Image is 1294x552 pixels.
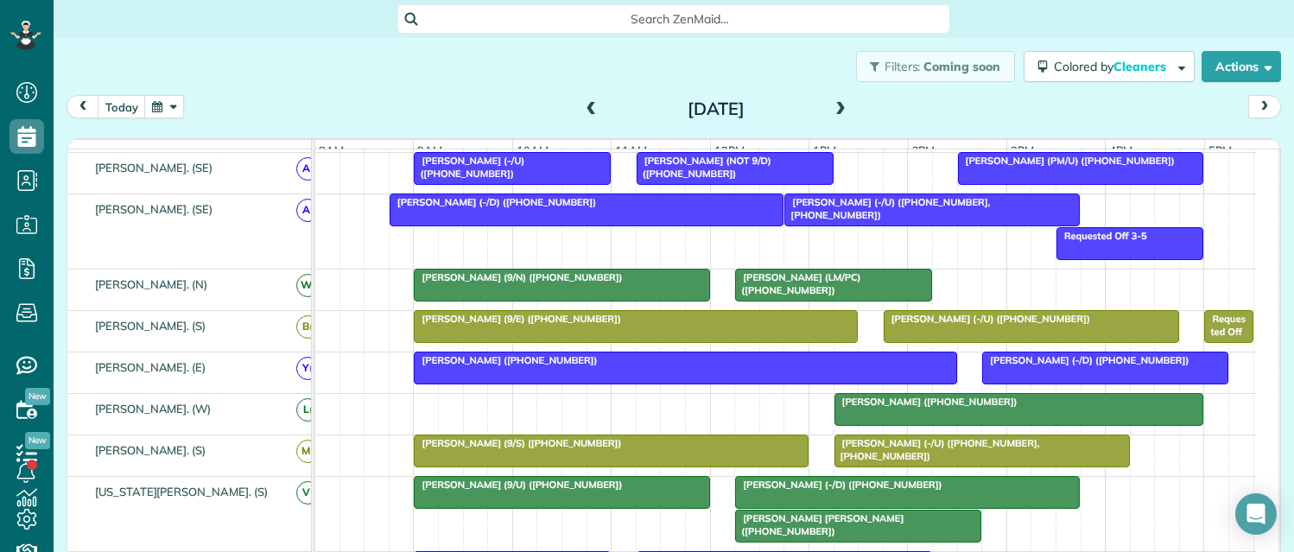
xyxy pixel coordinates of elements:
[92,319,209,333] span: [PERSON_NAME]. (S)
[92,202,216,216] span: [PERSON_NAME]. (SE)
[413,155,524,179] span: [PERSON_NAME] (-/U) ([PHONE_NUMBER])
[1248,95,1281,118] button: next
[734,479,942,491] span: [PERSON_NAME] (-/D) ([PHONE_NUMBER])
[809,143,840,157] span: 1pm
[885,59,921,74] span: Filters:
[413,354,598,366] span: [PERSON_NAME] ([PHONE_NUMBER])
[1235,493,1277,535] div: Open Intercom Messenger
[413,313,621,325] span: [PERSON_NAME] (9/E) ([PHONE_NUMBER])
[783,196,990,220] span: [PERSON_NAME] (-/U) ([PHONE_NUMBER], [PHONE_NUMBER])
[734,512,904,536] span: [PERSON_NAME] [PERSON_NAME] ([PHONE_NUMBER])
[92,161,216,174] span: [PERSON_NAME]. (SE)
[296,274,320,297] span: W(
[25,388,50,405] span: New
[923,59,1001,74] span: Coming soon
[1113,59,1169,74] span: Cleaners
[1056,230,1148,242] span: Requested Off 3-5
[92,277,211,291] span: [PERSON_NAME]. (N)
[1106,143,1136,157] span: 4pm
[296,398,320,422] span: L(
[883,313,1091,325] span: [PERSON_NAME] (-/U) ([PHONE_NUMBER])
[1054,59,1172,74] span: Colored by
[98,95,146,118] button: today
[296,357,320,380] span: Y(
[296,440,320,463] span: M(
[834,396,1018,408] span: [PERSON_NAME] ([PHONE_NUMBER])
[1205,143,1235,157] span: 5pm
[413,437,622,449] span: [PERSON_NAME] (9/S) ([PHONE_NUMBER])
[414,143,446,157] span: 9am
[25,432,50,449] span: New
[612,143,650,157] span: 11am
[413,479,623,491] span: [PERSON_NAME] (9/U) ([PHONE_NUMBER])
[834,437,1040,461] span: [PERSON_NAME] (-/U) ([PHONE_NUMBER], [PHONE_NUMBER])
[92,360,209,374] span: [PERSON_NAME]. (E)
[315,143,347,157] span: 8am
[92,443,209,457] span: [PERSON_NAME]. (S)
[909,143,939,157] span: 2pm
[296,315,320,339] span: B(
[1024,51,1195,82] button: Colored byCleaners
[389,196,597,208] span: [PERSON_NAME] (-/D) ([PHONE_NUMBER])
[413,271,623,283] span: [PERSON_NAME] (9/N) ([PHONE_NUMBER])
[67,95,99,118] button: prev
[513,143,552,157] span: 10am
[711,143,748,157] span: 12pm
[1007,143,1037,157] span: 3pm
[636,155,771,179] span: [PERSON_NAME] (NOT 9/D) ([PHONE_NUMBER])
[296,481,320,504] span: V(
[1202,51,1281,82] button: Actions
[981,354,1189,366] span: [PERSON_NAME] (-/D) ([PHONE_NUMBER])
[92,485,271,498] span: [US_STATE][PERSON_NAME]. (S)
[1203,313,1245,337] span: Requested Off
[608,99,824,118] h2: [DATE]
[957,155,1176,167] span: [PERSON_NAME] (PM/U) ([PHONE_NUMBER])
[734,271,860,295] span: [PERSON_NAME] (LM/PC) ([PHONE_NUMBER])
[296,157,320,181] span: A(
[296,199,320,222] span: A(
[92,402,214,416] span: [PERSON_NAME]. (W)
